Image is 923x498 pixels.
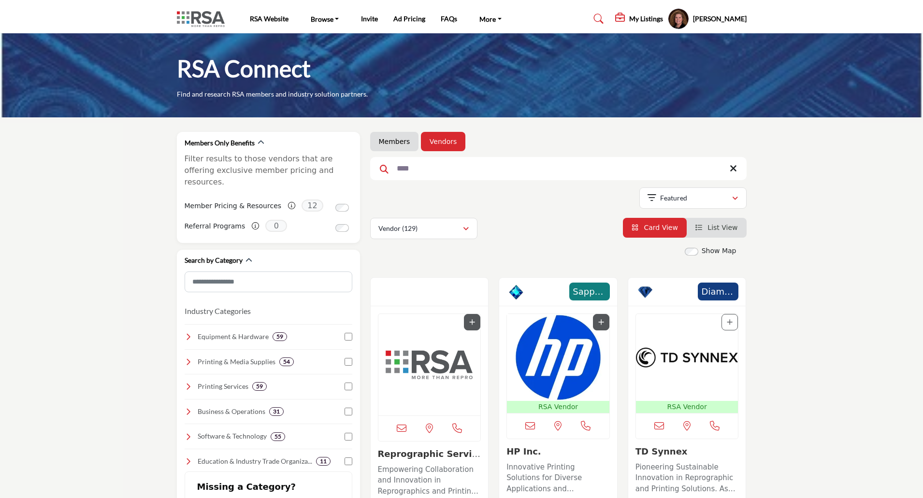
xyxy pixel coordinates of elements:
h4: Education & Industry Trade Organizations: Connect with industry leaders, trade groups, and profes... [198,456,312,466]
a: View List [695,224,738,231]
b: 59 [256,383,263,390]
p: Pioneering Sustainable Innovation in Reprographic and Printing Solutions. As an established leade... [635,462,739,495]
a: Pioneering Sustainable Innovation in Reprographic and Printing Solutions. As an established leade... [635,459,739,495]
input: Select Business & Operations checkbox [345,408,352,415]
span: List View [707,224,737,231]
p: RSA Vendor [638,402,736,412]
h3: Reprographic Services Association (RSA) [378,449,481,459]
div: 54 Results For Printing & Media Supplies [279,357,294,366]
a: View Card [632,224,678,231]
img: Reprographic Services Association (RSA) [378,314,481,415]
a: Vendors [430,137,457,146]
img: Site Logo [177,11,230,27]
img: Diamond Badge Icon [638,285,652,299]
h4: Printing & Media Supplies: A wide range of high-quality paper, films, inks, and specialty materia... [198,357,275,367]
span: 12 [302,199,323,212]
b: 11 [320,458,327,465]
input: Select Education & Industry Trade Organizations checkbox [345,457,352,465]
a: Reprographic Service... [378,449,480,470]
a: Ad Pricing [393,14,425,23]
div: 31 Results For Business & Operations [269,407,284,416]
button: Featured [639,187,747,209]
a: Open Listing in new tab [378,314,481,415]
a: RSA Website [250,14,288,23]
a: TD Synnex [635,446,688,456]
span: Card View [644,224,678,231]
a: Empowering Collaboration and Innovation in Reprographics and Printing Across [GEOGRAPHIC_DATA] In... [378,462,481,497]
a: Search [584,11,610,27]
div: 59 Results For Printing Services [252,382,267,391]
label: Referral Programs [185,218,245,235]
li: List View [687,218,747,238]
h2: Members Only Benefits [185,138,255,148]
h3: TD Synnex [635,446,739,457]
input: Search Category [185,271,352,292]
h1: RSA Connect [177,54,311,84]
span: Diamond [701,285,736,298]
input: Select Equipment & Hardware checkbox [345,333,352,341]
h4: Software & Technology: Advanced software and digital tools for print management, automation, and ... [198,431,267,441]
a: Innovative Printing Solutions for Diverse Applications and Exceptional Results Operating at the f... [506,459,610,495]
div: 59 Results For Equipment & Hardware [273,332,287,341]
p: Filter results to those vendors that are offering exclusive member pricing and resources. [185,153,352,188]
a: Open Listing in new tab [636,314,738,413]
img: TD Synnex [636,314,738,401]
button: Industry Categories [185,305,251,317]
a: More [473,12,508,26]
h4: Business & Operations: Essential resources for financial management, marketing, and operations to... [198,407,265,416]
button: Show hide supplier dropdown [668,8,689,29]
li: Card View [623,218,687,238]
a: HP Inc. [506,446,541,456]
h5: [PERSON_NAME] [693,14,747,24]
p: Featured [660,193,687,203]
input: Select Software & Technology checkbox [345,433,352,441]
a: Invite [361,14,378,23]
b: 54 [283,358,290,365]
p: RSA Vendor [509,402,607,412]
h5: My Listings [629,14,663,23]
a: Browse [304,12,346,26]
a: Open Listing in new tab [507,314,609,413]
p: Find and research RSA members and industry solution partners. [177,89,368,99]
p: Empowering Collaboration and Innovation in Reprographics and Printing Across [GEOGRAPHIC_DATA] In... [378,464,481,497]
img: Sapphire Badge Icon [509,285,523,299]
a: Add To List [727,318,733,326]
input: Switch to Referral Programs [335,224,349,232]
input: Search Keyword [370,157,747,180]
a: Add To List [598,318,604,326]
label: Show Map [702,246,736,256]
span: Sapphire [572,285,607,298]
span: 0 [265,220,287,232]
div: My Listings [615,13,663,25]
img: HP Inc. [507,314,609,401]
input: Select Printing Services checkbox [345,383,352,390]
button: Vendor (129) [370,218,477,239]
h2: Search by Category [185,256,243,265]
b: 55 [274,433,281,440]
p: Vendor (129) [378,224,418,233]
b: 31 [273,408,280,415]
input: Select Printing & Media Supplies checkbox [345,358,352,366]
label: Member Pricing & Resources [185,198,282,214]
h4: Printing Services: Professional printing solutions, including large-format, digital, and offset p... [198,382,248,391]
h3: HP Inc. [506,446,610,457]
a: Add To List [469,318,475,326]
b: 59 [276,333,283,340]
div: 55 Results For Software & Technology [271,432,285,441]
div: 11 Results For Education & Industry Trade Organizations [316,457,331,466]
h4: Equipment & Hardware : Top-quality printers, copiers, and finishing equipment to enhance efficien... [198,332,269,341]
p: Innovative Printing Solutions for Diverse Applications and Exceptional Results Operating at the f... [506,462,610,495]
a: FAQs [441,14,457,23]
input: Switch to Member Pricing & Resources [335,204,349,212]
a: Members [379,137,410,146]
